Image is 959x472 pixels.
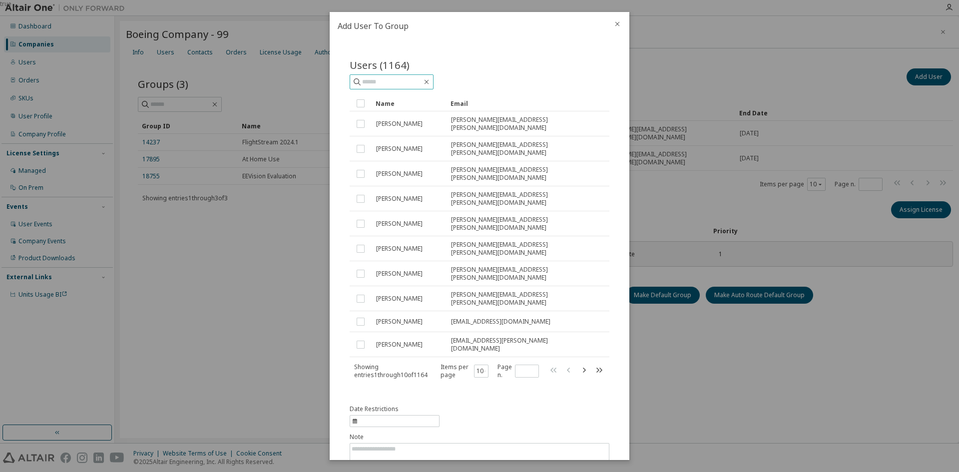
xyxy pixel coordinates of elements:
span: [PERSON_NAME] [376,295,423,303]
span: [PERSON_NAME] [376,195,423,203]
div: Name [376,95,443,111]
span: [PERSON_NAME][EMAIL_ADDRESS][PERSON_NAME][DOMAIN_NAME] [451,116,592,132]
span: [PERSON_NAME][EMAIL_ADDRESS][PERSON_NAME][DOMAIN_NAME] [451,191,592,207]
span: [PERSON_NAME][EMAIL_ADDRESS][PERSON_NAME][DOMAIN_NAME] [451,166,592,182]
span: [PERSON_NAME][EMAIL_ADDRESS][PERSON_NAME][DOMAIN_NAME] [451,216,592,232]
span: [PERSON_NAME] [376,245,423,253]
button: close [613,20,621,28]
span: [EMAIL_ADDRESS][PERSON_NAME][DOMAIN_NAME] [451,337,592,353]
span: Page n. [497,363,539,379]
button: information [350,405,440,427]
span: Users (1164) [350,58,410,72]
span: [PERSON_NAME] [376,270,423,278]
span: [PERSON_NAME] [376,120,423,128]
div: Email [451,95,592,111]
span: [PERSON_NAME][EMAIL_ADDRESS][PERSON_NAME][DOMAIN_NAME] [451,241,592,257]
span: [PERSON_NAME][EMAIL_ADDRESS][PERSON_NAME][DOMAIN_NAME] [451,141,592,157]
span: [PERSON_NAME] [376,220,423,228]
span: [PERSON_NAME][EMAIL_ADDRESS][PERSON_NAME][DOMAIN_NAME] [451,291,592,307]
span: Items per page [441,363,488,379]
button: 10 [477,367,486,375]
span: [PERSON_NAME] [376,145,423,153]
label: Note [350,433,609,441]
span: [PERSON_NAME] [376,170,423,178]
span: [PERSON_NAME][EMAIL_ADDRESS][PERSON_NAME][DOMAIN_NAME] [451,266,592,282]
span: [PERSON_NAME] [376,318,423,326]
h2: Add User To Group [330,12,605,40]
span: Date Restrictions [350,405,399,413]
span: [EMAIL_ADDRESS][DOMAIN_NAME] [451,318,550,326]
span: [PERSON_NAME] [376,341,423,349]
span: Showing entries 1 through 10 of 1164 [354,363,428,379]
